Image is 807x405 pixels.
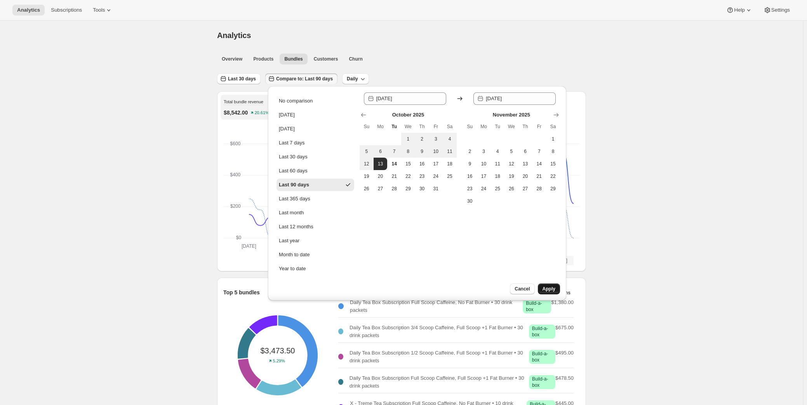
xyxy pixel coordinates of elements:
span: Build-a-box [532,376,552,388]
button: Tuesday November 18 2025 [490,170,504,183]
span: Th [522,123,529,130]
span: 19 [508,173,515,179]
button: Thursday October 9 2025 [415,145,429,158]
th: Tuesday [490,120,504,133]
text: 20.61% [255,111,270,115]
p: $495.00 [555,349,574,365]
button: Daily [342,73,369,84]
button: Thursday October 23 2025 [415,170,429,183]
span: 19 [363,173,370,179]
p: $8,542.00 [224,109,248,116]
button: No comparison [277,95,354,107]
span: 20 [522,173,529,179]
button: Tuesday October 21 2025 [387,170,401,183]
span: Tu [494,123,501,130]
span: Sa [549,123,557,130]
button: Year to date [277,262,354,275]
p: $675.00 [555,324,574,339]
span: 28 [390,186,398,192]
span: 12 [363,161,370,167]
button: Sunday November 2 2025 [463,145,477,158]
span: 7 [390,148,398,155]
span: 11 [494,161,501,167]
button: Compare to: Last 90 days [265,73,337,84]
div: Last month [279,209,304,217]
span: 16 [418,161,426,167]
button: Friday October 10 2025 [429,145,443,158]
text: $0 [236,235,242,240]
th: Friday [429,120,443,133]
th: Wednesday [504,120,518,133]
button: Friday November 21 2025 [532,170,546,183]
span: Mo [480,123,488,130]
button: Today Tuesday October 14 2025 [387,158,401,170]
span: Th [418,123,426,130]
span: We [404,123,412,130]
button: [DATE] [277,109,354,121]
span: 7 [535,148,543,155]
button: Friday October 3 2025 [429,133,443,145]
span: 6 [377,148,384,155]
th: Monday [374,120,388,133]
button: Wednesday November 12 2025 [504,158,518,170]
button: Thursday October 2 2025 [415,133,429,145]
button: Monday November 17 2025 [477,170,491,183]
span: Bundles [284,56,303,62]
button: Sunday November 16 2025 [463,170,477,183]
button: Wednesday October 8 2025 [401,145,415,158]
p: $478.50 [555,374,574,390]
span: Last 30 days [228,76,256,82]
span: 24 [432,173,440,179]
span: 20 [377,173,384,179]
span: 17 [480,173,488,179]
span: 21 [390,173,398,179]
button: Last 60 days [277,165,354,177]
button: Analytics [12,5,45,16]
button: Sunday October 5 2025 [360,145,374,158]
button: Last month [277,207,354,219]
button: Last 12 months [277,221,354,233]
span: 16 [466,173,474,179]
p: Daily Tea Box Subscription Full Scoop Caffeine, Full Scoop +1 Fat Burner • 30 drink packets [350,374,526,390]
span: 9 [418,148,426,155]
button: Wednesday October 1 2025 [401,133,415,145]
span: 15 [404,161,412,167]
button: Monday October 20 2025 [374,170,388,183]
span: 3 [480,148,488,155]
span: 5 [508,148,515,155]
button: Saturday November 29 2025 [546,183,560,195]
span: Su [466,123,474,130]
span: 1 [549,136,557,142]
button: Saturday October 25 2025 [443,170,457,183]
th: Saturday [443,120,457,133]
text: $400 [230,172,241,177]
span: Settings [771,7,790,13]
button: Sunday November 23 2025 [463,183,477,195]
th: Sunday [463,120,477,133]
button: Saturday November 15 2025 [546,158,560,170]
button: Friday November 14 2025 [532,158,546,170]
span: Sa [446,123,454,130]
button: Tuesday October 7 2025 [387,145,401,158]
button: Apply [538,283,560,294]
span: 22 [404,173,412,179]
th: Sunday [360,120,374,133]
span: Tu [390,123,398,130]
button: Friday October 24 2025 [429,170,443,183]
button: Sunday October 12 2025 [360,158,374,170]
button: Show previous month, September 2025 [358,110,369,120]
p: Top 5 bundles [223,289,260,296]
span: 23 [418,173,426,179]
th: Friday [532,120,546,133]
button: Saturday October 18 2025 [443,158,457,170]
span: Churn [349,56,362,62]
span: 14 [535,161,543,167]
span: 13 [522,161,529,167]
button: Friday November 28 2025 [532,183,546,195]
button: End of range Monday October 13 2025 [374,158,388,170]
div: Last 12 months [279,223,313,231]
th: Tuesday [387,120,401,133]
span: 12 [508,161,515,167]
p: Daily Tea Box Subscription 1/2 Scoop Caffeine, Full Scoop +1 Fat Burner • 30 drink packets [350,349,526,365]
span: 23 [466,186,474,192]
